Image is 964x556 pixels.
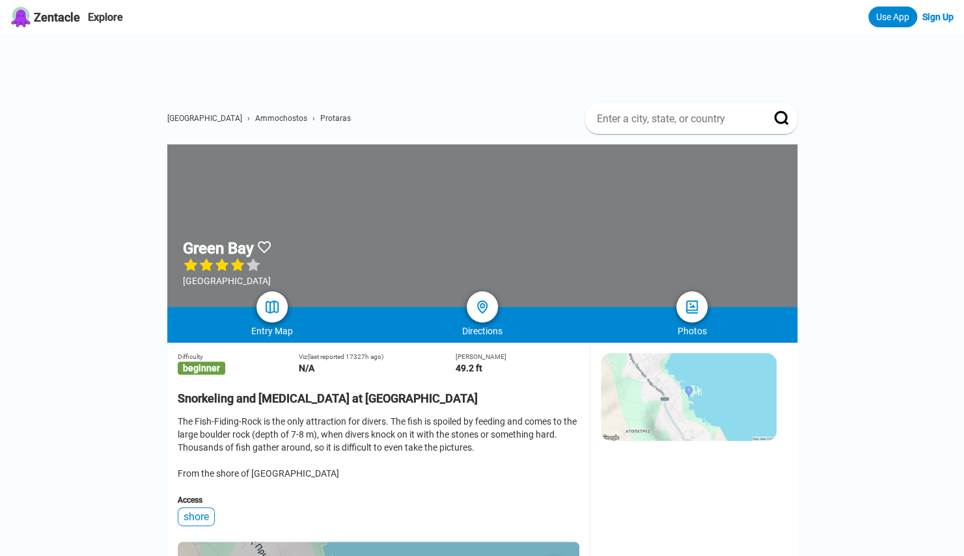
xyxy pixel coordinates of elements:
img: photos [684,299,700,315]
a: map [256,291,288,323]
a: [GEOGRAPHIC_DATA] [167,114,242,123]
a: Sign Up [922,12,954,22]
a: Explore [88,11,123,23]
div: Photos [587,326,797,336]
img: map [264,299,280,315]
img: staticmap [601,353,777,441]
a: Protaras [320,114,351,123]
span: › [247,114,250,123]
a: Zentacle logoZentacle [10,7,80,27]
div: Entry Map [167,326,378,336]
div: Viz (last reported 17327h ago) [299,353,456,360]
img: directions [475,299,490,315]
span: beginner [178,362,225,375]
iframe: Advertisement [178,34,797,92]
div: 49.2 ft [456,363,579,373]
img: Zentacle logo [10,7,31,27]
a: Ammochostos [255,114,307,123]
div: Directions [377,326,587,336]
div: The Fish-Fiding-Rock is the only attraction for divers. The fish is spoiled by feeding and comes ... [178,415,579,480]
div: [PERSON_NAME] [456,353,579,360]
a: photos [676,291,708,323]
span: Zentacle [34,10,80,24]
div: N/A [299,363,456,373]
a: Use App [868,7,917,27]
h1: Green Bay [183,239,254,258]
div: shore [178,507,215,526]
div: Difficulty [178,353,299,360]
input: Enter a city, state, or country [596,112,756,126]
span: › [312,114,315,123]
h2: Snorkeling and [MEDICAL_DATA] at [GEOGRAPHIC_DATA] [178,384,579,405]
div: [GEOGRAPHIC_DATA] [183,276,272,286]
div: Access [178,496,579,505]
iframe: Sign in with Google Dialog [696,13,951,189]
